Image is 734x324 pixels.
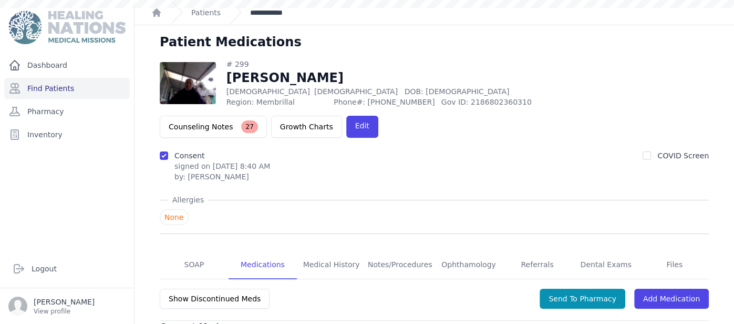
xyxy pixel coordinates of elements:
[503,251,572,279] a: Referrals
[404,87,509,96] span: DOB: [DEMOGRAPHIC_DATA]
[8,297,126,316] a: [PERSON_NAME] View profile
[160,251,709,279] nav: Tabs
[34,297,95,307] p: [PERSON_NAME]
[634,289,709,309] a: Add Medication
[334,97,435,107] span: Phone#: [PHONE_NUMBER]
[160,62,216,104] img: bxRjVnAc4HGK2vg+otNdY7alMzKvsgYTQY8ej+iMGkpCwKslZGJWomxYT+9gEff3KTykGSZqRpiyTJMKWlGoz4fwHt5WZUo5X...
[226,69,549,86] h1: [PERSON_NAME]
[226,59,549,69] div: # 299
[34,307,95,316] p: View profile
[160,289,270,309] button: Show Discontinued Meds
[168,195,208,205] span: Allergies
[4,78,130,99] a: Find Patients
[297,251,366,279] a: Medical History
[657,151,709,160] label: COVID Screen
[441,97,549,107] span: Gov ID: 2186802360310
[435,251,503,279] a: Ophthamology
[226,86,549,97] p: [DEMOGRAPHIC_DATA]
[160,251,229,279] a: SOAP
[226,97,327,107] span: Region: Membrillal
[8,258,126,279] a: Logout
[174,171,270,182] div: by: [PERSON_NAME]
[174,151,204,160] label: Consent
[540,289,625,309] button: Send To Pharmacy
[229,251,297,279] a: Medications
[174,161,270,171] p: signed on [DATE] 8:40 AM
[241,120,257,133] span: 27
[346,116,378,138] a: Edit
[160,116,267,138] button: Counseling Notes27
[160,34,302,50] h1: Patient Medications
[366,251,435,279] a: Notes/Procedures
[191,7,221,18] a: Patients
[4,124,130,145] a: Inventory
[160,209,189,225] span: None
[640,251,709,279] a: Files
[4,101,130,122] a: Pharmacy
[8,11,125,44] img: Medical Missions EMR
[572,251,640,279] a: Dental Exams
[4,55,130,76] a: Dashboard
[271,116,342,138] a: Growth Charts
[314,87,398,96] span: [DEMOGRAPHIC_DATA]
